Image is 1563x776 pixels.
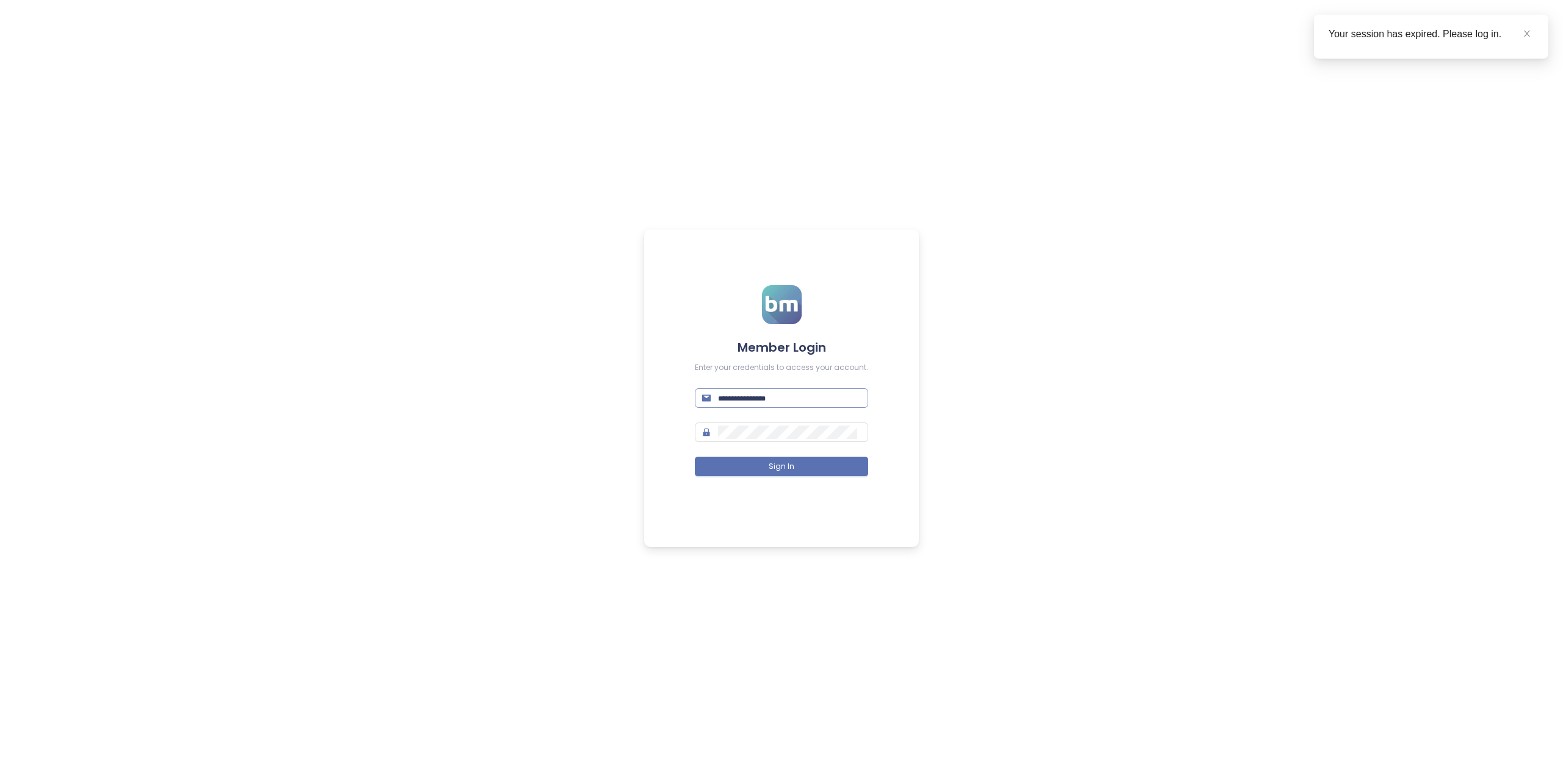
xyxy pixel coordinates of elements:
[762,285,802,324] img: logo
[695,362,868,374] div: Enter your credentials to access your account.
[702,394,711,402] span: mail
[1523,29,1531,38] span: close
[695,339,868,356] h4: Member Login
[695,457,868,476] button: Sign In
[1329,27,1534,42] div: Your session has expired. Please log in.
[769,461,794,473] span: Sign In
[702,428,711,437] span: lock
